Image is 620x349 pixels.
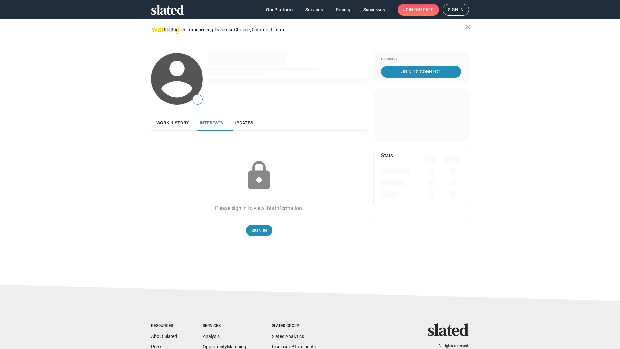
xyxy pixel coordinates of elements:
[151,334,177,339] a: About Slated
[381,57,461,62] div: Connect
[203,334,220,339] a: Analysis
[398,4,439,16] a: Joinfor free
[164,26,465,34] div: For the best experience, please use Chrome, Safari, or Firefox.
[152,26,160,33] mat-icon: warning
[151,323,177,329] div: Resources
[381,152,393,159] mat-card-title: Stats
[382,66,460,78] span: Join To Connect
[272,334,304,339] a: Slated Analytics
[215,205,303,212] div: Please sign in to view this information.
[243,160,275,192] mat-icon: lock
[203,323,246,329] div: Services
[403,4,434,16] span: Join
[266,4,293,16] span: Our Platform
[336,4,350,16] span: Pricing
[358,4,390,16] a: Successes
[300,4,328,16] a: Services
[381,66,461,78] a: Join To Connect
[464,23,471,31] mat-icon: close
[251,225,267,236] span: Sign In
[200,120,223,125] span: Interests
[156,120,189,125] span: Work history
[413,4,434,16] span: for free
[443,4,469,16] a: Sign in
[233,120,253,125] span: Updates
[448,4,464,15] span: Sign in
[272,323,316,329] div: Slated Group
[331,4,356,16] a: Pricing
[261,4,298,16] a: Our Platform
[228,115,258,131] a: Updates
[363,4,385,16] span: Successes
[305,4,323,16] span: Services
[151,115,194,131] a: Work history
[246,225,272,236] a: Sign In
[194,115,228,131] a: Interests
[193,96,202,104] span: —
